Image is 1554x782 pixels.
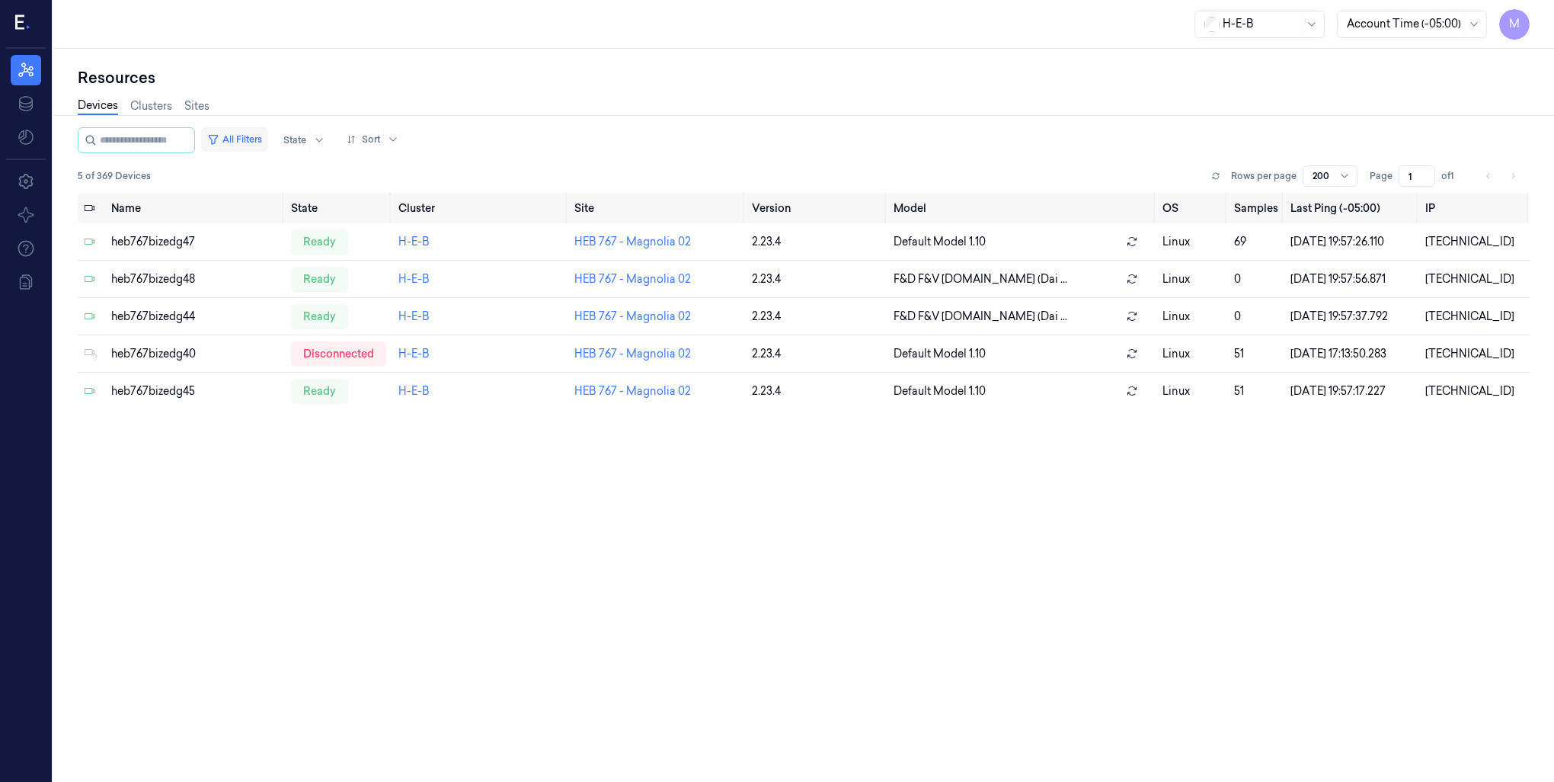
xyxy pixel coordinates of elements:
div: Resources [78,67,1530,88]
p: linux [1162,346,1222,362]
span: 5 of 369 Devices [78,169,151,183]
th: IP [1419,193,1530,223]
div: [TECHNICAL_ID] [1425,383,1524,399]
span: F&D F&V [DOMAIN_NAME] (Dai ... [894,309,1067,325]
p: linux [1162,383,1222,399]
div: ready [291,229,348,254]
div: 0 [1234,271,1278,287]
div: 2.23.4 [752,234,881,250]
span: Default Model 1.10 [894,234,986,250]
th: Samples [1228,193,1284,223]
span: Default Model 1.10 [894,383,986,399]
th: Last Ping (-05:00) [1284,193,1419,223]
div: heb767bizedg47 [111,234,279,250]
a: Clusters [130,98,172,114]
nav: pagination [1478,165,1524,187]
button: M [1499,9,1530,40]
div: ready [291,304,348,329]
div: [DATE] 19:57:26.110 [1290,234,1413,250]
th: Name [105,193,285,223]
button: All Filters [201,127,268,152]
div: 2.23.4 [752,346,881,362]
div: [DATE] 19:57:37.792 [1290,309,1413,325]
a: H-E-B [398,384,430,398]
div: [DATE] 19:57:17.227 [1290,383,1413,399]
div: heb767bizedg48 [111,271,279,287]
div: [TECHNICAL_ID] [1425,234,1524,250]
a: Devices [78,98,118,115]
p: Rows per page [1231,169,1297,183]
div: [DATE] 19:57:56.871 [1290,271,1413,287]
th: Site [568,193,746,223]
span: Default Model 1.10 [894,346,986,362]
span: Page [1370,169,1393,183]
div: 2.23.4 [752,383,881,399]
div: 69 [1234,234,1278,250]
a: HEB 767 - Magnolia 02 [574,272,691,286]
a: H-E-B [398,309,430,323]
a: HEB 767 - Magnolia 02 [574,235,691,248]
div: [TECHNICAL_ID] [1425,346,1524,362]
div: 2.23.4 [752,271,881,287]
span: F&D F&V [DOMAIN_NAME] (Dai ... [894,271,1067,287]
div: ready [291,267,348,291]
p: linux [1162,309,1222,325]
th: Version [746,193,887,223]
th: Cluster [392,193,569,223]
span: of 1 [1441,169,1466,183]
a: Sites [184,98,209,114]
div: heb767bizedg40 [111,346,279,362]
a: HEB 767 - Magnolia 02 [574,347,691,361]
div: disconnected [291,341,386,366]
a: H-E-B [398,272,430,286]
div: 51 [1234,383,1278,399]
div: [TECHNICAL_ID] [1425,271,1524,287]
div: [TECHNICAL_ID] [1425,309,1524,325]
th: OS [1156,193,1228,223]
div: heb767bizedg44 [111,309,279,325]
div: 51 [1234,346,1278,362]
p: linux [1162,234,1222,250]
div: 0 [1234,309,1278,325]
div: heb767bizedg45 [111,383,279,399]
a: HEB 767 - Magnolia 02 [574,384,691,398]
th: State [285,193,392,223]
a: HEB 767 - Magnolia 02 [574,309,691,323]
a: H-E-B [398,235,430,248]
p: linux [1162,271,1222,287]
div: 2.23.4 [752,309,881,325]
a: H-E-B [398,347,430,361]
th: Model [887,193,1156,223]
div: [DATE] 17:13:50.283 [1290,346,1413,362]
div: ready [291,379,348,403]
